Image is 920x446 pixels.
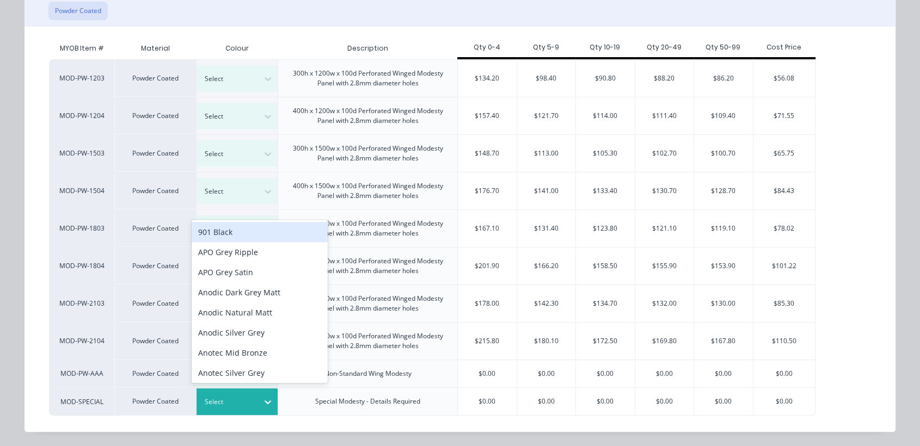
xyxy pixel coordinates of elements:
div: Anodic Natural Matt [192,302,328,323]
div: $128.70 [694,172,753,209]
div: Qty 50-99 [694,42,753,52]
div: $132.00 [635,285,694,322]
div: MOD-PW-1204 [49,97,114,134]
div: $114.00 [576,97,635,134]
div: $71.55 [753,97,815,134]
div: $65.75 [753,135,815,172]
div: Powder Coated [114,360,196,387]
div: $85.30 [753,285,815,322]
div: $141.00 [517,172,576,209]
div: 300h x 2100w x 100d Perforated Winged Modesty Panel with 2.8mm diameter holes [287,294,449,313]
div: $0.00 [458,360,517,387]
div: Anodic Dark Grey Matt [192,282,328,302]
div: Description [339,35,397,62]
div: Cost Price [753,42,815,52]
div: $167.80 [694,323,753,360]
div: $178.00 [458,285,517,322]
div: $172.50 [576,323,635,360]
div: Anotec Mid Bronze [192,343,328,363]
div: $157.40 [458,97,517,134]
div: $121.10 [635,210,694,247]
div: Non-Standard Wing Modesty [324,369,412,379]
div: $0.00 [753,360,815,387]
div: $167.10 [458,210,517,247]
div: Powder Coated [114,172,196,209]
div: Powder Coated [114,134,196,172]
div: MOD-PW-2104 [49,322,114,360]
div: $142.30 [517,285,576,322]
div: Powder Coated [114,322,196,360]
div: $113.00 [517,135,576,172]
div: $110.50 [753,323,815,360]
div: $215.80 [458,323,517,360]
div: $180.10 [517,323,576,360]
div: APO Grey Ripple [192,242,328,262]
div: $111.40 [635,97,694,134]
div: Powder Coated [114,247,196,284]
div: Qty 0-4 [457,42,517,52]
button: Powder Coated [48,2,108,20]
div: $119.10 [694,210,753,247]
div: 300h x 1200w x 100d Perforated Winged Modesty Panel with 2.8mm diameter holes [287,69,449,88]
div: 901 Black [192,222,328,242]
div: $134.70 [576,285,635,322]
div: Qty 20-49 [635,42,694,52]
div: 300h x 1500w x 100d Perforated Winged Modesty Panel with 2.8mm diameter holes [287,144,449,163]
div: MOD-PW-1503 [49,134,114,172]
div: $0.00 [635,360,694,387]
div: 400h x 2100w x 100d Perforated Winged Modesty Panel with 2.8mm diameter holes [287,331,449,351]
div: $130.70 [635,172,694,209]
div: $0.00 [517,360,576,387]
div: $0.00 [635,388,694,415]
div: MOD-SPECIAL [49,387,114,416]
div: $153.90 [694,247,753,284]
div: $133.40 [576,172,635,209]
div: Powder Coated [114,387,196,416]
div: $0.00 [694,360,753,387]
div: Powder Coated [114,284,196,322]
div: $201.90 [458,247,517,284]
div: $148.70 [458,135,517,172]
div: $0.00 [576,360,635,387]
div: Anodic Silver Grey [192,323,328,343]
div: Qty 5-9 [517,42,576,52]
div: MOD-PW-1504 [49,172,114,209]
div: Material [114,38,196,59]
div: Powder Coated [114,209,196,247]
div: $0.00 [753,388,815,415]
div: $131.40 [517,210,576,247]
div: MOD-PW-1203 [49,59,114,97]
div: $98.40 [517,60,576,97]
div: $86.20 [694,60,753,97]
div: $90.80 [576,60,635,97]
div: $158.50 [576,247,635,284]
div: $105.30 [576,135,635,172]
div: $101.22 [753,247,815,284]
div: $121.70 [517,97,576,134]
div: $109.40 [694,97,753,134]
div: Anotec Silver Grey [192,363,328,383]
div: 400h x 1500w x 100d Perforated Winged Modesty Panel with 2.8mm diameter holes [287,181,449,201]
div: $100.70 [694,135,753,172]
div: Colour [196,38,278,59]
div: 400h x 1200w x 100d Perforated Winged Modesty Panel with 2.8mm diameter holes [287,106,449,126]
div: Powder Coated [114,97,196,134]
div: $155.90 [635,247,694,284]
div: $0.00 [517,388,576,415]
div: $0.00 [694,388,753,415]
div: Qty 10-19 [575,42,635,52]
div: $56.08 [753,60,815,97]
div: $123.80 [576,210,635,247]
div: 400h x 1800w x 100d Perforated Winged Modesty Panel with 2.8mm diameter holes [287,256,449,276]
div: MOD-PW-1804 [49,247,114,284]
div: $88.20 [635,60,694,97]
div: $176.70 [458,172,517,209]
div: MOD-PW-1803 [49,209,114,247]
div: MYOB Item # [49,38,114,59]
div: MOD-PW-AAA [49,360,114,387]
div: $130.00 [694,285,753,322]
div: $169.80 [635,323,694,360]
div: MOD-PW-2103 [49,284,114,322]
div: Special Modesty - Details Required [315,397,420,406]
div: $78.02 [753,210,815,247]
